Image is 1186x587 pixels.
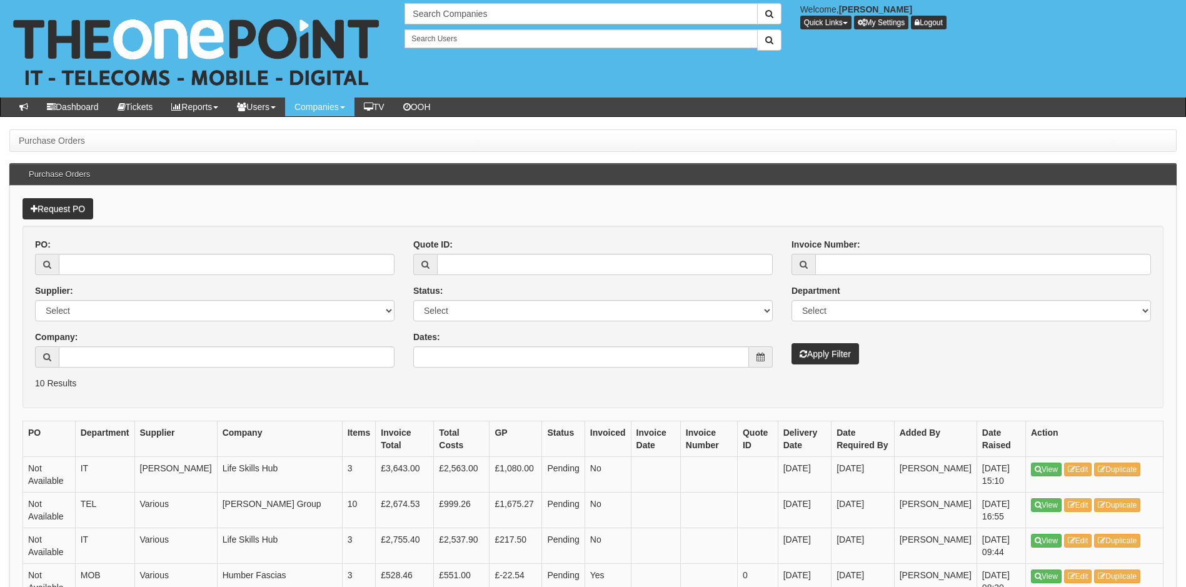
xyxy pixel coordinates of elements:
[778,493,831,528] td: [DATE]
[376,421,434,457] th: Invoice Total
[342,493,376,528] td: 10
[134,493,217,528] td: Various
[911,16,947,29] a: Logout
[832,528,895,564] td: [DATE]
[737,421,778,457] th: Quote ID
[585,528,631,564] td: No
[1026,421,1163,457] th: Action
[778,528,831,564] td: [DATE]
[1031,498,1062,512] a: View
[977,528,1025,564] td: [DATE] 09:44
[134,421,217,457] th: Supplier
[23,528,76,564] td: Not Available
[792,284,840,297] label: Department
[434,457,490,493] td: £2,563.00
[1094,463,1140,476] a: Duplicate
[490,493,542,528] td: £1,675.27
[354,98,394,116] a: TV
[23,493,76,528] td: Not Available
[35,238,51,251] label: PO:
[23,164,96,185] h3: Purchase Orders
[631,421,680,457] th: Invoice Date
[490,457,542,493] td: £1,080.00
[35,284,73,297] label: Supplier:
[413,331,440,343] label: Dates:
[217,493,342,528] td: [PERSON_NAME] Group
[977,457,1025,493] td: [DATE] 15:10
[585,493,631,528] td: No
[75,457,134,493] td: IT
[894,421,977,457] th: Added By
[542,528,585,564] td: Pending
[585,457,631,493] td: No
[894,457,977,493] td: [PERSON_NAME]
[75,421,134,457] th: Department
[1094,534,1140,548] a: Duplicate
[778,421,831,457] th: Delivery Date
[228,98,285,116] a: Users
[832,457,895,493] td: [DATE]
[405,3,757,24] input: Search Companies
[977,493,1025,528] td: [DATE] 16:55
[1064,569,1092,583] a: Edit
[585,421,631,457] th: Invoiced
[376,528,434,564] td: £2,755.40
[542,493,585,528] td: Pending
[413,284,443,297] label: Status:
[1064,498,1092,512] a: Edit
[342,421,376,457] th: Items
[894,493,977,528] td: [PERSON_NAME]
[23,198,93,219] a: Request PO
[1031,569,1062,583] a: View
[791,3,1186,29] div: Welcome,
[977,421,1025,457] th: Date Raised
[162,98,228,116] a: Reports
[285,98,354,116] a: Companies
[778,457,831,493] td: [DATE]
[1064,534,1092,548] a: Edit
[35,377,1151,389] p: 10 Results
[217,457,342,493] td: Life Skills Hub
[792,343,859,364] button: Apply Filter
[832,421,895,457] th: Date Required By
[839,4,912,14] b: [PERSON_NAME]
[75,493,134,528] td: TEL
[217,421,342,457] th: Company
[434,528,490,564] td: £2,537.90
[376,493,434,528] td: £2,674.53
[19,134,85,147] li: Purchase Orders
[894,528,977,564] td: [PERSON_NAME]
[75,528,134,564] td: IT
[342,528,376,564] td: 3
[542,457,585,493] td: Pending
[376,457,434,493] td: £3,643.00
[217,528,342,564] td: Life Skills Hub
[434,421,490,457] th: Total Costs
[1064,463,1092,476] a: Edit
[134,457,217,493] td: [PERSON_NAME]
[1031,534,1062,548] a: View
[342,457,376,493] td: 3
[23,421,76,457] th: PO
[490,421,542,457] th: GP
[854,16,909,29] a: My Settings
[35,331,78,343] label: Company:
[434,493,490,528] td: £999.26
[490,528,542,564] td: £217.50
[108,98,163,116] a: Tickets
[800,16,852,29] button: Quick Links
[680,421,737,457] th: Invoice Number
[832,493,895,528] td: [DATE]
[38,98,108,116] a: Dashboard
[134,528,217,564] td: Various
[1094,569,1140,583] a: Duplicate
[1031,463,1062,476] a: View
[23,457,76,493] td: Not Available
[542,421,585,457] th: Status
[413,238,453,251] label: Quote ID:
[1094,498,1140,512] a: Duplicate
[394,98,440,116] a: OOH
[405,29,757,48] input: Search Users
[792,238,860,251] label: Invoice Number:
